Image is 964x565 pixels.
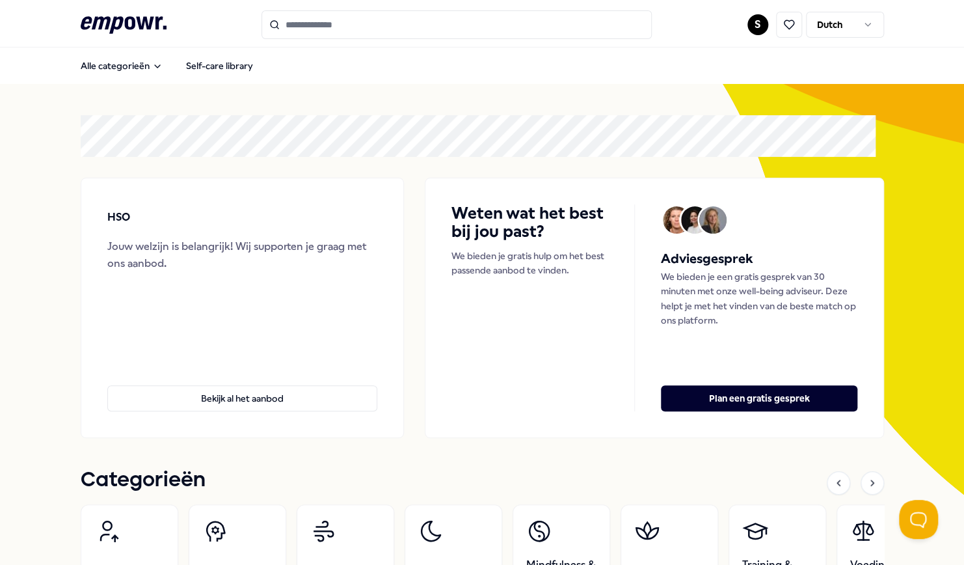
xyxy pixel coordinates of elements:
iframe: Help Scout Beacon - Open [899,500,938,539]
p: HSO [107,209,130,226]
img: Avatar [699,206,727,234]
a: Bekijk al het aanbod [107,365,378,411]
p: We bieden je een gratis gesprek van 30 minuten met onze well-being adviseur. Deze helpt je met he... [661,269,857,328]
button: S [747,14,768,35]
p: We bieden je gratis hulp om het best passende aanbod te vinden. [451,249,608,278]
button: Plan een gratis gesprek [661,385,857,411]
button: Alle categorieën [70,53,173,79]
div: Jouw welzijn is belangrijk! Wij supporten je graag met ons aanbod. [107,238,378,271]
button: Bekijk al het aanbod [107,385,378,411]
h4: Weten wat het best bij jou past? [451,204,608,241]
nav: Main [70,53,263,79]
h5: Adviesgesprek [661,249,857,269]
a: Self-care library [176,53,263,79]
input: Search for products, categories or subcategories [261,10,652,39]
h1: Categorieën [81,464,206,497]
img: Avatar [663,206,690,234]
img: Avatar [681,206,708,234]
